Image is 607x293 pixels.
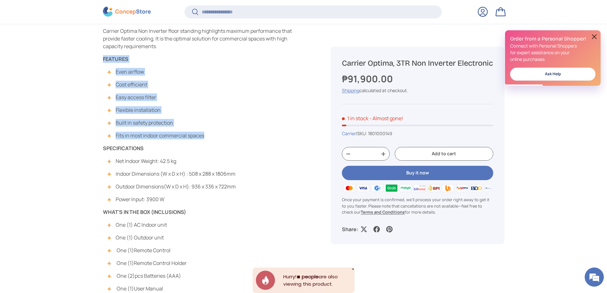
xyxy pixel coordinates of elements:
p: Once your payment is confirmed, we'll process your order right away to get it to you faster. Plea... [342,197,493,216]
img: billease [413,183,427,193]
li: Remote Control [109,246,187,254]
button: Add to cart [395,147,493,161]
img: ubp [441,183,455,193]
img: grabpay [384,183,398,193]
a: Carrier [342,130,356,136]
span: One (2) [117,272,135,279]
img: maya [399,183,413,193]
img: metrobank [483,183,497,193]
li: Net Indoor Weight: 42.5 kg [109,157,236,165]
img: bpi [427,183,441,193]
span: SKU: [357,130,367,136]
span: | [356,130,392,136]
li: Easy access filter [109,93,205,101]
img: visa [356,183,370,193]
b: WHAT'S IN THE BOX (INCLUSIONS) [103,209,186,216]
img: gcash [370,183,384,193]
strong: ₱91,900.00 [342,72,394,85]
h2: Order from a Personal Shopper! [510,35,596,42]
li: pcs Batteries (AAA) [109,272,187,280]
li: Fits in most indoor commercial spaces [109,132,205,139]
strong: FEATURES [103,55,128,62]
img: bdo [469,183,483,193]
span: One (1) [117,285,134,292]
li: Indoor Dimensions (W x D x H) : 508 x 288 x 1806 [109,170,236,178]
div: Close [351,267,355,271]
span: 1 in stock [342,115,368,122]
li: Outdoor Dimensions : 936 x 336 x 722 [109,183,236,190]
p: Carrier Optima Non Inverter floor standing highlights maximum performance that provide faster coo... [103,27,300,50]
h1: Carrier Optima, 3TR Non Inverter Electronic [342,58,493,68]
span: mm [227,170,235,177]
button: Buy it now [342,166,493,180]
div: calculated at checkout. [342,87,493,94]
a: Terms and Conditions [361,209,405,215]
img: master [342,183,356,193]
li: One (1) AC Indoor unit [109,221,187,229]
span: (W x D x H) [164,183,189,190]
span: Power Input: 3900 W [116,196,164,203]
li: Even airflow [109,68,205,76]
img: ConcepStore [103,7,151,17]
span: mm [227,183,236,190]
p: - Almost gone! [369,115,403,122]
li: Cost efficient [109,81,205,88]
span: 1801000149 [368,130,392,136]
p: Connect with Personal Shoppers for expert assistance on your online purchases. [510,42,596,62]
strong: SPECIFICATIONS [103,145,144,152]
li: One (1) Outdoor unit [109,234,187,241]
li: Built in safety protection [109,119,205,127]
span: One (1) [117,260,134,267]
span: One (1) [117,247,134,254]
img: qrph [455,183,469,193]
a: Ask Help [510,68,596,81]
a: Shipping [342,87,359,93]
li: Flexible installation [109,106,205,114]
li: Remote Control Holder [109,259,187,267]
p: Share: [342,225,358,233]
li: User Manual [109,285,187,292]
